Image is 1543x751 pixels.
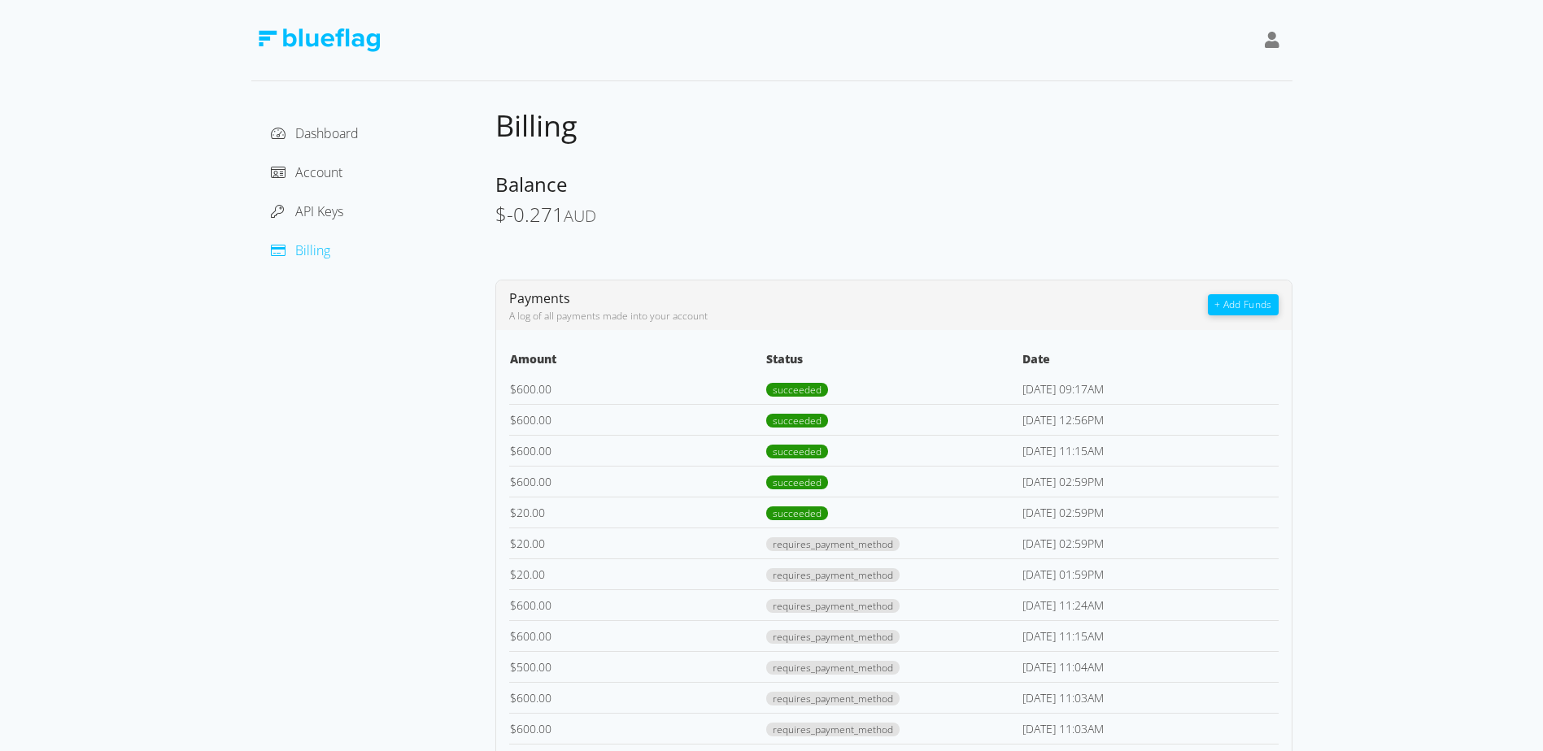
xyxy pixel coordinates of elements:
td: 600.00 [509,589,765,620]
td: [DATE] 11:15AM [1022,435,1278,466]
span: $ [510,628,517,644]
a: Account [271,163,342,181]
span: requires_payment_method [766,568,900,582]
span: $ [510,567,517,582]
span: Account [295,163,342,181]
span: -0.271 [507,201,564,228]
td: [DATE] 11:24AM [1022,589,1278,620]
td: 500.00 [509,651,765,682]
span: Payments [509,289,570,307]
span: $ [510,412,517,428]
td: 20.00 [509,497,765,527]
td: 600.00 [509,374,765,405]
span: $ [510,474,517,489]
td: 600.00 [509,404,765,435]
td: [DATE] 11:03AM [1022,682,1278,713]
td: 600.00 [509,435,765,466]
span: succeeded [766,414,828,428]
span: succeeded [766,506,828,520]
td: 600.00 [509,713,765,744]
span: API Keys [295,202,343,220]
span: requires_payment_method [766,661,900,675]
span: $ [510,443,517,458]
span: requires_payment_method [766,630,900,644]
span: Dashboard [295,124,359,142]
th: Status [765,349,1022,374]
td: [DATE] 02:59PM [1022,466,1278,497]
span: requires_payment_method [766,723,900,736]
span: $ [510,597,517,613]
td: 600.00 [509,620,765,651]
span: succeeded [766,445,828,458]
span: $ [510,381,517,397]
td: [DATE] 09:17AM [1022,374,1278,405]
span: Balance [495,171,567,198]
span: succeeded [766,475,828,489]
button: + Add Funds [1208,294,1278,315]
td: [DATE] 11:04AM [1022,651,1278,682]
span: AUD [564,205,596,227]
td: 20.00 [509,527,765,558]
span: $ [510,659,517,675]
th: Date [1022,349,1278,374]
td: [DATE] 12:56PM [1022,404,1278,435]
a: Billing [271,241,330,259]
td: [DATE] 02:59PM [1022,497,1278,527]
td: 20.00 [509,558,765,589]
span: Billing [295,241,330,259]
th: Amount [509,349,765,374]
span: $ [510,721,517,736]
a: Dashboard [271,124,359,142]
td: [DATE] 02:59PM [1022,527,1278,558]
span: $ [510,690,517,705]
td: [DATE] 01:59PM [1022,558,1278,589]
td: 600.00 [509,682,765,713]
td: [DATE] 11:15AM [1022,620,1278,651]
td: [DATE] 11:03AM [1022,713,1278,744]
span: succeeded [766,383,828,397]
a: API Keys [271,202,343,220]
span: requires_payment_method [766,692,900,705]
span: Billing [495,106,578,145]
div: A log of all payments made into your account [509,309,1209,323]
span: $ [510,536,517,551]
span: $ [510,505,517,520]
span: requires_payment_method [766,537,900,551]
span: requires_payment_method [766,599,900,613]
td: 600.00 [509,466,765,497]
span: $ [495,201,507,228]
img: Blue Flag Logo [258,28,380,52]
